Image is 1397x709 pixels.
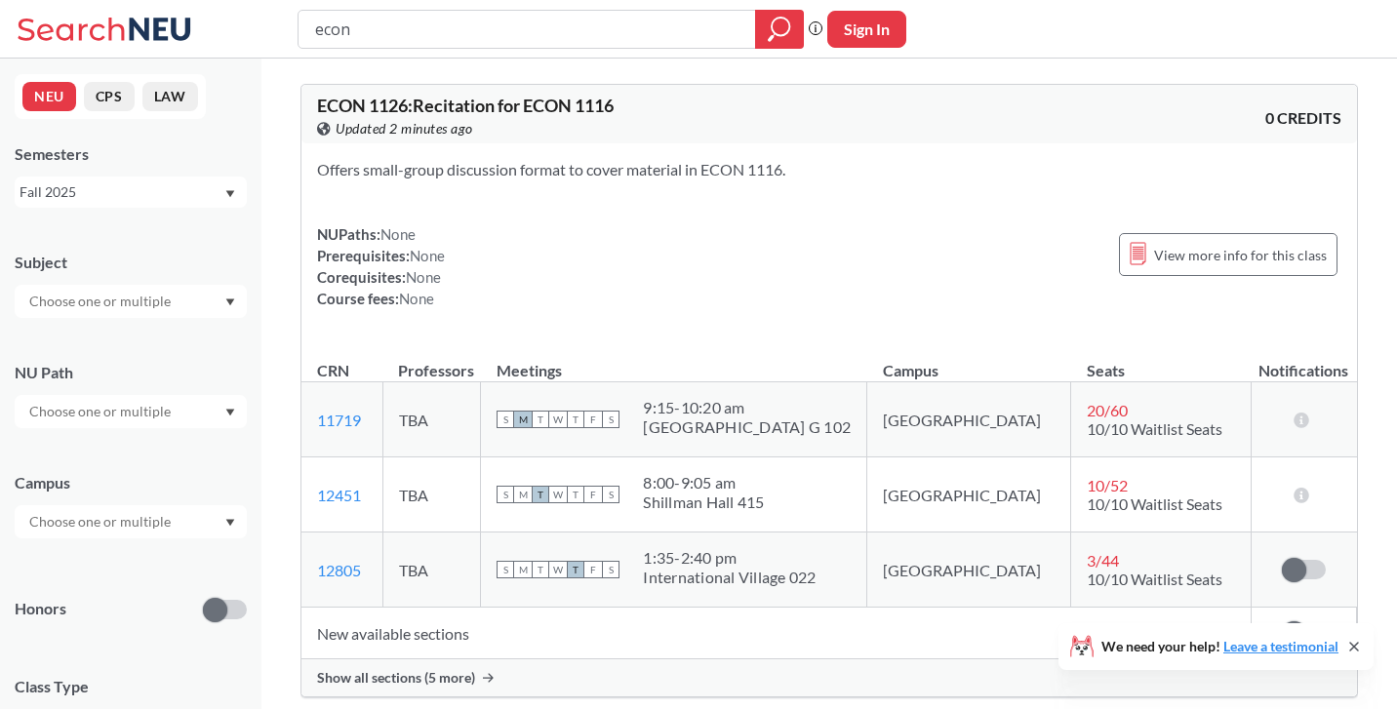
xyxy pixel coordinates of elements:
[382,382,481,457] td: TBA
[15,252,247,273] div: Subject
[755,10,804,49] div: magnifying glass
[20,510,183,533] input: Choose one or multiple
[532,561,549,578] span: T
[1154,243,1327,267] span: View more info for this class
[317,411,361,429] a: 11719
[313,13,741,46] input: Class, professor, course number, "phrase"
[1087,551,1119,570] span: 3 / 44
[514,486,532,503] span: M
[317,360,349,381] div: CRN
[584,561,602,578] span: F
[317,223,445,309] div: NUPaths: Prerequisites: Corequisites: Course fees:
[567,561,584,578] span: T
[1101,640,1338,653] span: We need your help!
[1087,494,1222,513] span: 10/10 Waitlist Seats
[1223,638,1338,654] a: Leave a testimonial
[549,561,567,578] span: W
[1071,340,1252,382] th: Seats
[1265,107,1341,129] span: 0 CREDITS
[20,181,223,203] div: Fall 2025
[22,82,76,111] button: NEU
[867,457,1071,532] td: [GEOGRAPHIC_DATA]
[301,608,1251,659] td: New available sections
[497,411,514,428] span: S
[317,159,1341,180] section: Offers small-group discussion format to cover material in ECON 1116.
[602,561,619,578] span: S
[602,486,619,503] span: S
[380,225,416,243] span: None
[15,362,247,383] div: NU Path
[382,340,481,382] th: Professors
[1087,401,1128,419] span: 20 / 60
[643,473,764,492] div: 8:00 - 9:05 am
[382,532,481,608] td: TBA
[20,290,183,313] input: Choose one or multiple
[336,118,473,139] span: Updated 2 minutes ago
[497,486,514,503] span: S
[301,659,1357,696] div: Show all sections (5 more)
[225,409,235,416] svg: Dropdown arrow
[867,382,1071,457] td: [GEOGRAPHIC_DATA]
[532,486,549,503] span: T
[567,411,584,428] span: T
[20,400,183,423] input: Choose one or multiple
[15,285,247,318] div: Dropdown arrow
[406,268,441,286] span: None
[410,247,445,264] span: None
[317,669,475,687] span: Show all sections (5 more)
[399,290,434,307] span: None
[15,472,247,493] div: Campus
[1087,570,1222,588] span: 10/10 Waitlist Seats
[867,532,1071,608] td: [GEOGRAPHIC_DATA]
[602,411,619,428] span: S
[15,505,247,538] div: Dropdown arrow
[514,411,532,428] span: M
[1087,476,1128,494] span: 10 / 52
[481,340,867,382] th: Meetings
[15,177,247,208] div: Fall 2025Dropdown arrow
[84,82,135,111] button: CPS
[15,143,247,165] div: Semesters
[225,519,235,527] svg: Dropdown arrow
[317,486,361,504] a: 12451
[643,548,816,568] div: 1:35 - 2:40 pm
[532,411,549,428] span: T
[15,395,247,428] div: Dropdown arrow
[643,417,851,437] div: [GEOGRAPHIC_DATA] G 102
[225,190,235,198] svg: Dropdown arrow
[1251,340,1356,382] th: Notifications
[768,16,791,43] svg: magnifying glass
[643,398,851,417] div: 9:15 - 10:20 am
[643,568,816,587] div: International Village 022
[1087,419,1222,438] span: 10/10 Waitlist Seats
[142,82,198,111] button: LAW
[317,561,361,579] a: 12805
[225,298,235,306] svg: Dropdown arrow
[584,486,602,503] span: F
[382,457,481,532] td: TBA
[549,486,567,503] span: W
[827,11,906,48] button: Sign In
[567,486,584,503] span: T
[497,561,514,578] span: S
[549,411,567,428] span: W
[643,492,764,512] div: Shillman Hall 415
[584,411,602,428] span: F
[15,598,66,620] p: Honors
[867,340,1071,382] th: Campus
[514,561,532,578] span: M
[15,676,247,697] span: Class Type
[317,95,614,116] span: ECON 1126 : Recitation for ECON 1116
